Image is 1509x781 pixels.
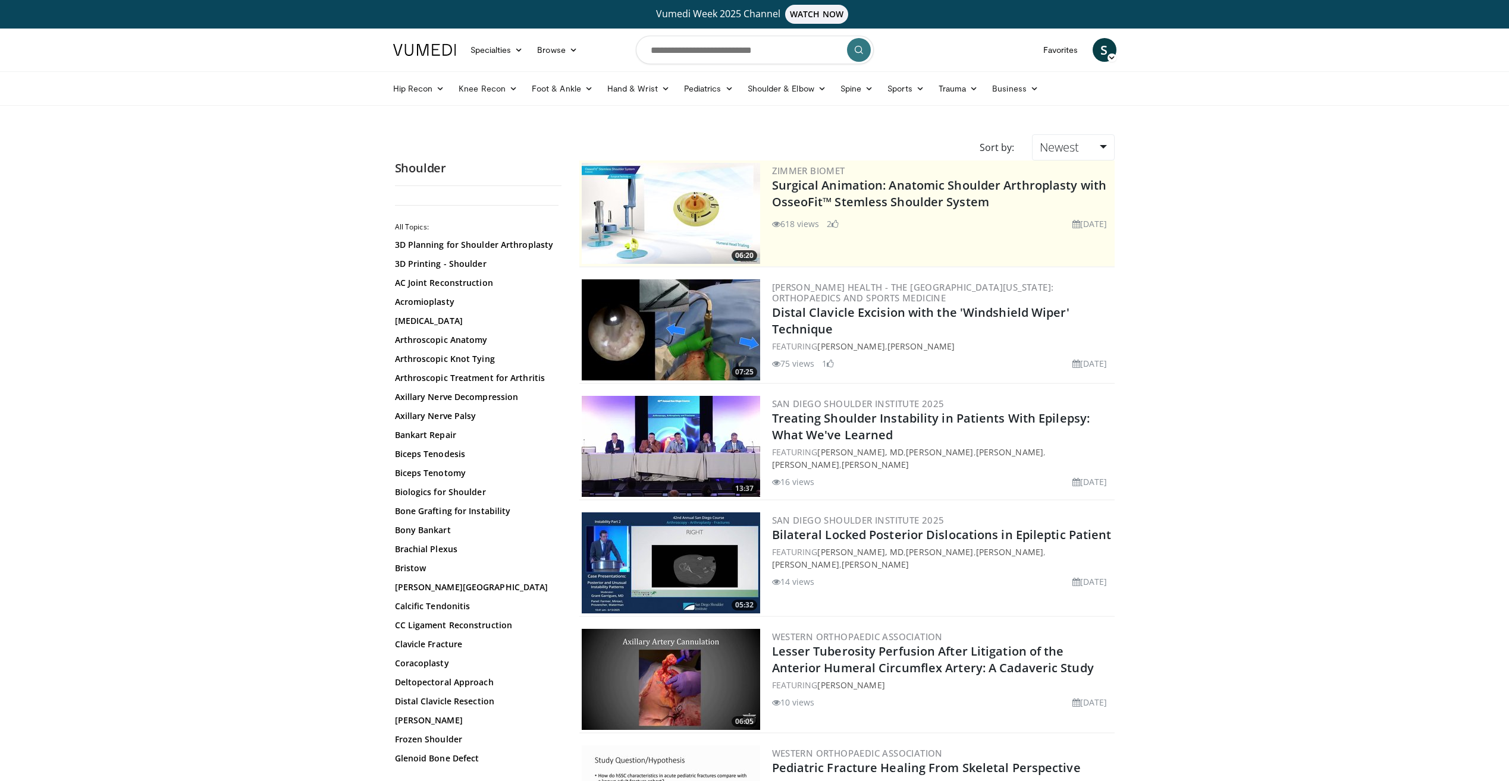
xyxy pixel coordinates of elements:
[976,546,1043,558] a: [PERSON_NAME]
[395,222,559,232] h2: All Topics:
[906,446,973,458] a: [PERSON_NAME]
[971,134,1023,160] div: Sort by:
[395,581,556,593] a: [PERSON_NAME][GEOGRAPHIC_DATA]
[582,629,760,730] img: 1e4eac3b-e90a-4cc2-bb07-42ccc2b4e285.300x170_q85_crop-smart_upscale.jpg
[1072,575,1108,588] li: [DATE]
[842,559,909,570] a: [PERSON_NAME]
[817,341,884,352] a: [PERSON_NAME]
[600,77,677,100] a: Hand & Wrist
[395,334,556,346] a: Arthroscopic Anatomy
[772,446,1112,471] div: FEATURING , , , ,
[772,281,1054,304] a: [PERSON_NAME] Health - The [GEOGRAPHIC_DATA][US_STATE]: Orthopaedics and Sports Medicine
[772,218,820,230] li: 618 views
[582,279,760,380] img: a7b75fd4-cde6-4697-a64c-761743312e1d.jpeg.300x170_q85_crop-smart_upscale.jpg
[772,514,945,526] a: San Diego Shoulder Institute 2025
[732,250,757,261] span: 06:20
[395,752,556,764] a: Glenoid Bone Defect
[772,459,839,470] a: [PERSON_NAME]
[395,5,1115,24] a: Vumedi Week 2025 ChannelWATCH NOW
[395,448,556,460] a: Biceps Tenodesis
[395,638,556,650] a: Clavicle Fracture
[636,36,874,64] input: Search topics, interventions
[395,714,556,726] a: [PERSON_NAME]
[772,410,1090,443] a: Treating Shoulder Instability in Patients With Epilepsy: What We've Learned
[772,165,845,177] a: Zimmer Biomet
[772,527,1112,543] a: Bilateral Locked Posterior Dislocations in Epileptic Patient
[395,410,556,422] a: Axillary Nerve Palsy
[732,367,757,377] span: 07:25
[1040,139,1079,155] span: Newest
[772,546,1112,571] div: FEATURING , , , ,
[772,575,815,588] li: 14 views
[732,716,757,727] span: 06:05
[582,163,760,264] img: 84e7f812-2061-4fff-86f6-cdff29f66ef4.300x170_q85_crop-smart_upscale.jpg
[395,657,556,669] a: Coracoplasty
[395,467,556,479] a: Biceps Tenotomy
[1093,38,1116,62] a: S
[817,546,903,558] a: [PERSON_NAME], MD
[395,695,556,707] a: Distal Clavicle Resection
[395,160,561,176] h2: Shoulder
[451,77,525,100] a: Knee Recon
[772,357,815,370] li: 75 views
[1072,475,1108,488] li: [DATE]
[906,546,973,558] a: [PERSON_NAME]
[395,315,556,327] a: [MEDICAL_DATA]
[772,747,943,759] a: Western Orthopaedic Association
[732,483,757,494] span: 13:37
[582,512,760,613] a: 05:32
[395,353,556,365] a: Arthroscopic Knot Tying
[395,486,556,498] a: Biologics for Shoulder
[827,218,839,230] li: 2
[395,505,556,517] a: Bone Grafting for Instability
[395,372,556,384] a: Arthroscopic Treatment for Arthritis
[582,163,760,264] a: 06:20
[1072,696,1108,708] li: [DATE]
[772,696,815,708] li: 10 views
[395,600,556,612] a: Calcific Tendonitis
[463,38,531,62] a: Specialties
[582,279,760,380] a: 07:25
[1072,357,1108,370] li: [DATE]
[822,357,834,370] li: 1
[530,38,585,62] a: Browse
[582,396,760,497] a: 13:37
[741,77,833,100] a: Shoulder & Elbow
[976,446,1043,458] a: [PERSON_NAME]
[395,239,556,251] a: 3D Planning for Shoulder Arthroplasty
[393,44,456,56] img: VuMedi Logo
[887,341,955,352] a: [PERSON_NAME]
[772,177,1107,210] a: Surgical Animation: Anatomic Shoulder Arthroplasty with OsseoFit™ Stemless Shoulder System
[1036,38,1086,62] a: Favorites
[395,676,556,688] a: Deltopectoral Approach
[395,277,556,289] a: AC Joint Reconstruction
[772,398,945,410] a: San Diego Shoulder Institute 2025
[772,679,1112,691] div: FEATURING
[772,340,1112,352] div: FEATURING ,
[842,459,909,470] a: [PERSON_NAME]
[582,629,760,730] a: 06:05
[880,77,931,100] a: Sports
[582,512,760,613] img: 62596bc6-63d7-4429-bb8d-708b1a4f69e0.300x170_q85_crop-smart_upscale.jpg
[1072,218,1108,230] li: [DATE]
[582,396,760,497] img: c94281fe-92dc-4757-a228-7e308c7dd9b7.300x170_q85_crop-smart_upscale.jpg
[386,77,452,100] a: Hip Recon
[395,391,556,403] a: Axillary Nerve Decompression
[395,543,556,555] a: Brachial Plexus
[395,619,556,631] a: CC Ligament Reconstruction
[772,631,943,643] a: Western Orthopaedic Association
[785,5,848,24] span: WATCH NOW
[817,679,884,691] a: [PERSON_NAME]
[732,600,757,610] span: 05:32
[833,77,880,100] a: Spine
[395,524,556,536] a: Bony Bankart
[395,429,556,441] a: Bankart Repair
[817,446,903,458] a: [PERSON_NAME], MD
[395,258,556,270] a: 3D Printing - Shoulder
[395,733,556,745] a: Frozen Shoulder
[931,77,986,100] a: Trauma
[395,296,556,308] a: Acromioplasty
[1032,134,1114,160] a: Newest
[985,77,1046,100] a: Business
